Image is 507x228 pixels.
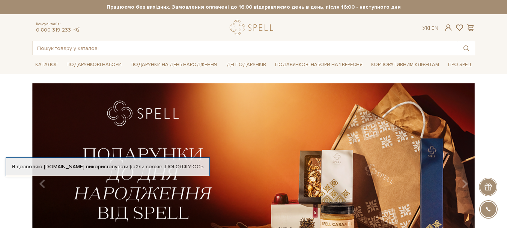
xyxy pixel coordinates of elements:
[128,163,162,170] a: файли cookie
[36,27,71,33] a: 0 800 319 233
[445,59,475,71] a: Про Spell
[223,59,269,71] a: Ідеї подарунків
[32,4,475,11] strong: Працюємо без вихідних. Замовлення оплачені до 16:00 відправляємо день в день, після 16:00 - насту...
[6,163,209,170] div: Я дозволяю [DOMAIN_NAME] використовувати
[63,59,125,71] a: Подарункові набори
[128,59,220,71] a: Подарунки на День народження
[73,27,80,33] a: telegram
[36,22,80,27] span: Консультація:
[33,41,457,55] input: Пошук товару у каталозі
[165,163,203,170] a: Погоджуюсь
[272,58,366,71] a: Подарункові набори на 1 Вересня
[423,25,438,32] div: Ук
[32,59,61,71] a: Каталог
[457,41,475,55] button: Пошук товару у каталозі
[432,25,438,31] a: En
[429,25,430,31] span: |
[368,58,442,71] a: Корпоративним клієнтам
